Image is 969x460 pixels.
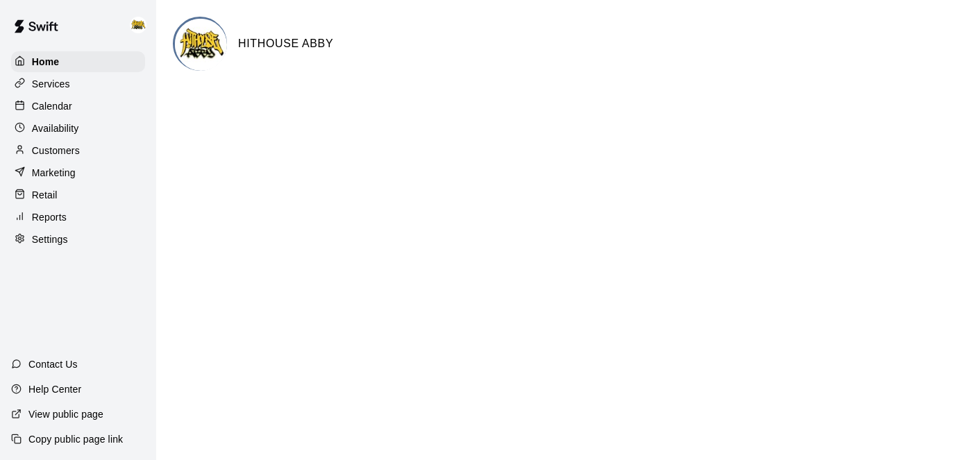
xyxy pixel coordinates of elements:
img: HITHOUSE ABBY logo [175,19,227,71]
img: HITHOUSE ABBY [130,17,146,33]
p: Calendar [32,99,72,113]
p: Settings [32,232,68,246]
p: Home [32,55,60,69]
h6: HITHOUSE ABBY [238,35,333,53]
p: Help Center [28,382,81,396]
a: Retail [11,185,145,205]
a: Home [11,51,145,72]
p: Reports [32,210,67,224]
p: Customers [32,144,80,157]
a: Settings [11,229,145,250]
p: Marketing [32,166,76,180]
a: Services [11,74,145,94]
a: Availability [11,118,145,139]
p: Contact Us [28,357,78,371]
p: Services [32,77,70,91]
p: Copy public page link [28,432,123,446]
p: View public page [28,407,103,421]
a: Marketing [11,162,145,183]
a: Reports [11,207,145,228]
a: Customers [11,140,145,161]
a: Calendar [11,96,145,117]
p: Retail [32,188,58,202]
p: Availability [32,121,79,135]
div: HITHOUSE ABBY [127,11,156,39]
